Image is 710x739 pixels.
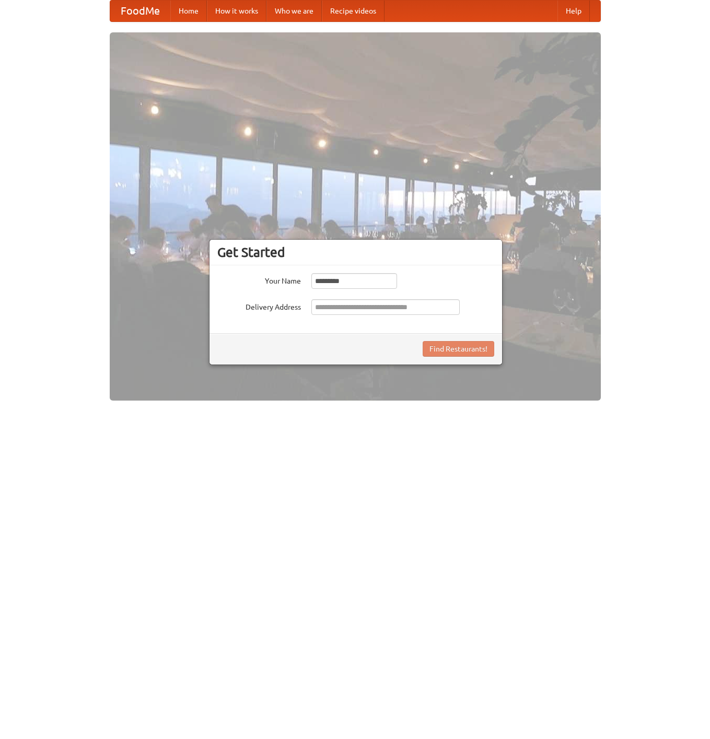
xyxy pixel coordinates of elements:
[217,244,494,260] h3: Get Started
[217,299,301,312] label: Delivery Address
[423,341,494,357] button: Find Restaurants!
[557,1,590,21] a: Help
[207,1,266,21] a: How it works
[170,1,207,21] a: Home
[322,1,385,21] a: Recipe videos
[266,1,322,21] a: Who we are
[217,273,301,286] label: Your Name
[110,1,170,21] a: FoodMe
